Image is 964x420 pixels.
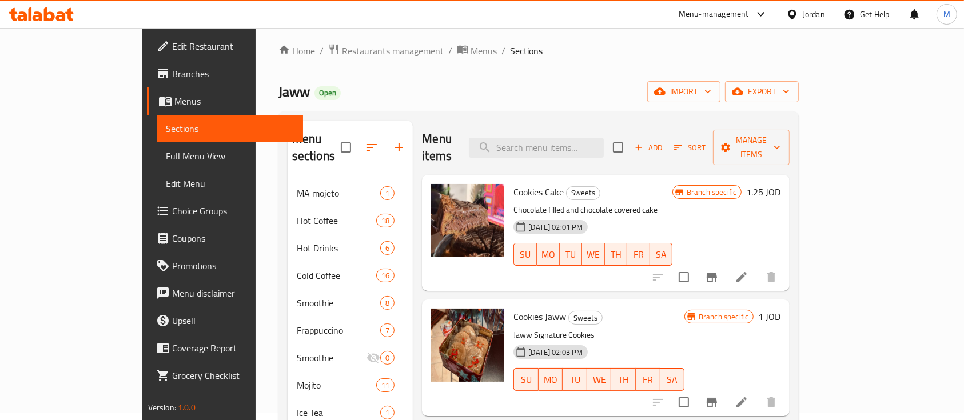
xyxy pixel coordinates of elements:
[627,243,650,266] button: FR
[157,142,304,170] a: Full Menu View
[297,323,380,337] span: Frappuccino
[147,197,304,225] a: Choice Groups
[422,130,455,165] h2: Menu items
[381,188,394,199] span: 1
[381,353,394,363] span: 0
[524,347,587,358] span: [DATE] 02:03 PM
[665,371,680,388] span: SA
[172,341,294,355] span: Coverage Report
[587,246,600,263] span: WE
[377,215,394,226] span: 18
[758,309,780,325] h6: 1 JOD
[377,380,394,391] span: 11
[380,323,395,337] div: items
[377,270,394,281] span: 16
[166,122,294,135] span: Sections
[172,67,294,81] span: Branches
[172,259,294,273] span: Promotions
[803,8,825,21] div: Jordan
[655,246,668,263] span: SA
[288,289,413,317] div: Smoothie8
[178,400,196,415] span: 1.0.0
[605,243,627,266] button: TH
[314,86,341,100] div: Open
[385,134,413,161] button: Add section
[735,270,748,284] a: Edit menu item
[632,246,645,263] span: FR
[569,311,602,325] span: Sweets
[513,308,566,325] span: Cookies Jaww
[147,279,304,307] a: Menu disclaimer
[278,79,310,105] span: Jaww
[582,243,604,266] button: WE
[292,130,341,165] h2: Menu sections
[367,351,380,365] svg: Inactive section
[297,214,376,227] div: Hot Coffee
[713,130,790,165] button: Manage items
[746,184,780,200] h6: 1.25 JOD
[610,246,623,263] span: TH
[147,60,304,87] a: Branches
[672,390,696,414] span: Select to update
[758,389,785,416] button: delete
[606,135,630,159] span: Select section
[587,368,612,391] button: WE
[376,378,395,392] div: items
[640,371,656,388] span: FR
[380,406,395,419] div: items
[297,269,376,282] span: Cold Coffee
[630,139,667,157] span: Add item
[636,368,660,391] button: FR
[568,311,603,325] div: Sweets
[448,44,452,58] li: /
[513,203,672,217] p: Chocolate filled and chocolate covered cake
[566,186,600,200] div: Sweets
[510,44,543,58] span: Sections
[671,139,708,157] button: Sort
[431,184,504,257] img: Cookies Cake
[157,115,304,142] a: Sections
[381,407,394,418] span: 1
[380,186,395,200] div: items
[297,378,376,392] div: Mojito
[513,243,536,266] button: SU
[592,371,607,388] span: WE
[342,44,444,58] span: Restaurants management
[147,225,304,252] a: Coupons
[288,371,413,399] div: Mojito11
[431,309,504,382] img: Cookies Jaww
[297,241,380,255] span: Hot Drinks
[564,246,577,263] span: TU
[758,263,785,291] button: delete
[667,139,713,157] span: Sort items
[297,186,380,200] span: MA mojeto
[314,88,341,98] span: Open
[471,44,497,58] span: Menus
[660,368,685,391] button: SA
[633,141,664,154] span: Add
[297,406,380,419] span: Ice Tea
[297,296,380,310] div: Smoothie
[147,362,304,389] a: Grocery Checklist
[943,8,950,21] span: M
[288,207,413,234] div: Hot Coffee18
[147,87,304,115] a: Menus
[725,81,799,102] button: export
[656,85,711,99] span: import
[288,317,413,344] div: Frappuccino7
[616,371,631,388] span: TH
[334,135,358,159] span: Select all sections
[376,214,395,227] div: items
[647,81,720,102] button: import
[734,85,790,99] span: export
[563,368,587,391] button: TU
[519,246,532,263] span: SU
[735,395,748,409] a: Edit menu item
[166,149,294,163] span: Full Menu View
[543,371,559,388] span: MO
[674,141,706,154] span: Sort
